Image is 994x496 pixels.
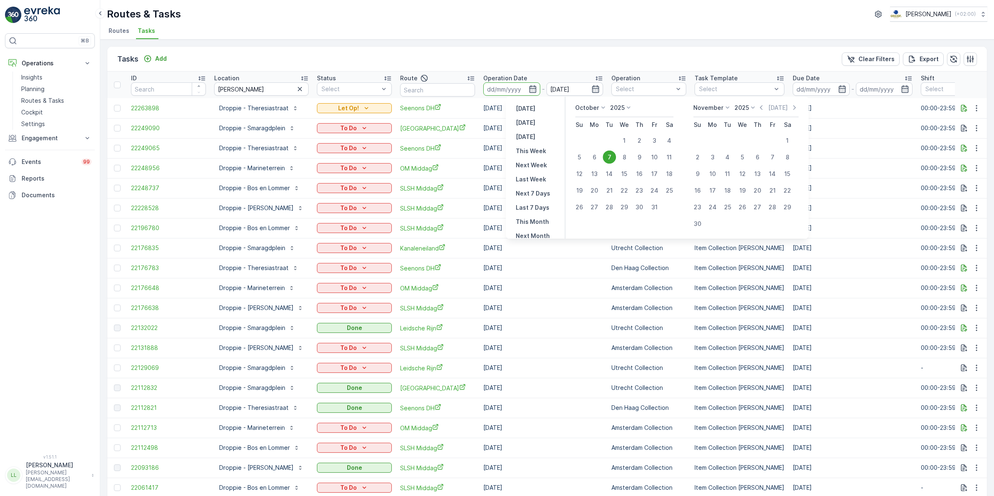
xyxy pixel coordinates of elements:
div: 12 [573,167,586,181]
a: SLSH Middag [400,344,475,352]
span: 22176835 [131,244,206,252]
button: Today [512,118,539,128]
button: Droppie - Marineterrein [214,421,300,434]
p: Done [347,324,362,332]
button: Droppie - [PERSON_NAME] [214,341,309,355]
td: [DATE] [479,398,607,418]
div: Toggle Row Selected [114,305,121,311]
button: Droppie - Smaragdplein [214,241,300,255]
div: 17 [648,167,661,181]
p: To Do [340,184,357,192]
a: 22248737 [131,184,206,192]
p: Insights [21,73,42,82]
p: [DATE] [516,119,535,127]
a: OM Middag [400,164,475,173]
div: 11 [663,151,676,164]
a: Insights [18,72,95,83]
span: Seenons DH [400,104,475,112]
a: Reports [5,170,95,187]
div: 21 [766,184,779,197]
div: 12 [736,167,749,181]
a: 22112832 [131,384,206,392]
a: Leidsche Rijn [400,324,475,332]
p: [DATE] [516,104,535,113]
button: To Do [317,223,392,233]
p: Droppie - Smaragdplein [219,384,285,392]
div: 13 [588,167,601,181]
p: ( +02:00 ) [955,11,976,17]
p: Droppie - Theresiastraat [219,144,289,152]
p: Droppie - Marineterrein [219,164,285,172]
div: 8 [618,151,631,164]
div: Toggle Row Selected [114,185,121,191]
div: Toggle Row Selected [114,205,121,211]
td: [DATE] [479,158,607,178]
span: SLSH Middag [400,204,475,213]
p: Droppie - Theresiastraat [219,104,289,112]
a: Seenons DH [400,404,475,412]
p: Done [347,384,362,392]
span: [GEOGRAPHIC_DATA] [400,124,475,133]
button: To Do [317,203,392,213]
div: 31 [648,201,661,214]
span: 22112821 [131,404,206,412]
div: 1 [781,134,794,147]
button: Droppie - Theresiastraat [214,261,304,275]
button: Clear Filters [842,52,900,66]
p: Clear Filters [858,55,895,63]
div: 30 [633,201,646,214]
div: 3 [648,134,661,147]
a: 22176783 [131,264,206,272]
div: 8 [781,151,794,164]
button: Yesterday [512,104,539,114]
a: 22176648 [131,284,206,292]
span: 22248956 [131,164,206,172]
button: Last 7 Days [512,203,553,213]
img: logo [5,7,22,23]
div: 23 [691,201,704,214]
a: 22263898 [131,104,206,112]
td: [DATE] [479,98,607,118]
span: 22112713 [131,424,206,432]
a: 22249065 [131,144,206,152]
button: Droppie - Theresiastraat [214,141,304,155]
a: Cockpit [18,107,95,118]
td: [DATE] [789,238,917,258]
p: Droppie - Smaragdplein [219,364,285,372]
div: 26 [736,201,749,214]
div: 25 [721,201,734,214]
div: 19 [573,184,586,197]
div: 5 [573,151,586,164]
td: [DATE] [789,118,917,138]
div: 7 [603,151,616,164]
p: Droppie - [PERSON_NAME] [219,204,294,212]
div: 20 [588,184,601,197]
input: Search [400,83,475,97]
td: [DATE] [789,178,917,198]
button: Operations [5,55,95,72]
div: Toggle Row Selected [114,165,121,171]
td: [DATE] [479,278,607,298]
p: To Do [340,304,357,312]
button: Next Week [512,160,550,170]
a: Lombok [400,124,475,133]
td: [DATE] [479,358,607,378]
div: 2 [691,151,704,164]
a: 22131888 [131,344,206,352]
div: 27 [751,201,764,214]
button: Let Op! [317,103,392,113]
a: SLSH Middag [400,224,475,233]
td: [DATE] [479,258,607,278]
span: SLSH Middag [400,304,475,312]
div: 21 [603,184,616,197]
button: Droppie - Theresiastraat [214,102,304,115]
td: [DATE] [789,298,917,318]
button: Next 7 Days [512,188,554,198]
a: SLSH Middag [400,184,475,193]
button: Droppie - Smaragdplein [214,361,300,374]
div: 22 [781,184,794,197]
div: 16 [633,167,646,181]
